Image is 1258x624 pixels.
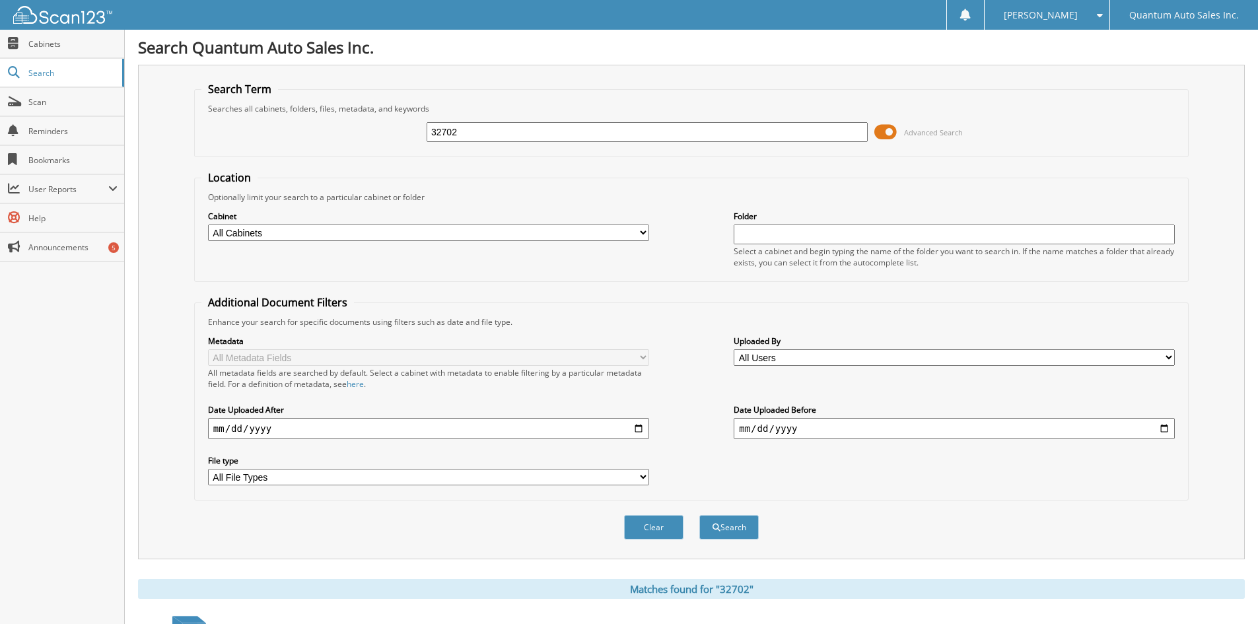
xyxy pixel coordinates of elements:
h1: Search Quantum Auto Sales Inc. [138,36,1245,58]
label: File type [208,455,649,466]
span: Help [28,213,118,224]
button: Clear [624,515,683,539]
div: All metadata fields are searched by default. Select a cabinet with metadata to enable filtering b... [208,367,649,390]
div: Optionally limit your search to a particular cabinet or folder [201,191,1181,203]
legend: Additional Document Filters [201,295,354,310]
a: here [347,378,364,390]
span: Reminders [28,125,118,137]
span: Search [28,67,116,79]
label: Folder [734,211,1175,222]
span: Quantum Auto Sales Inc. [1129,11,1239,19]
legend: Location [201,170,258,185]
label: Date Uploaded Before [734,404,1175,415]
div: 5 [108,242,119,253]
span: Bookmarks [28,155,118,166]
input: end [734,418,1175,439]
span: Cabinets [28,38,118,50]
div: Searches all cabinets, folders, files, metadata, and keywords [201,103,1181,114]
div: Enhance your search for specific documents using filters such as date and file type. [201,316,1181,328]
img: scan123-logo-white.svg [13,6,112,24]
span: Advanced Search [904,127,963,137]
button: Search [699,515,759,539]
input: start [208,418,649,439]
label: Uploaded By [734,335,1175,347]
div: Matches found for "32702" [138,579,1245,599]
div: Select a cabinet and begin typing the name of the folder you want to search in. If the name match... [734,246,1175,268]
label: Cabinet [208,211,649,222]
label: Date Uploaded After [208,404,649,415]
span: User Reports [28,184,108,195]
span: [PERSON_NAME] [1004,11,1078,19]
legend: Search Term [201,82,278,96]
label: Metadata [208,335,649,347]
span: Scan [28,96,118,108]
span: Announcements [28,242,118,253]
